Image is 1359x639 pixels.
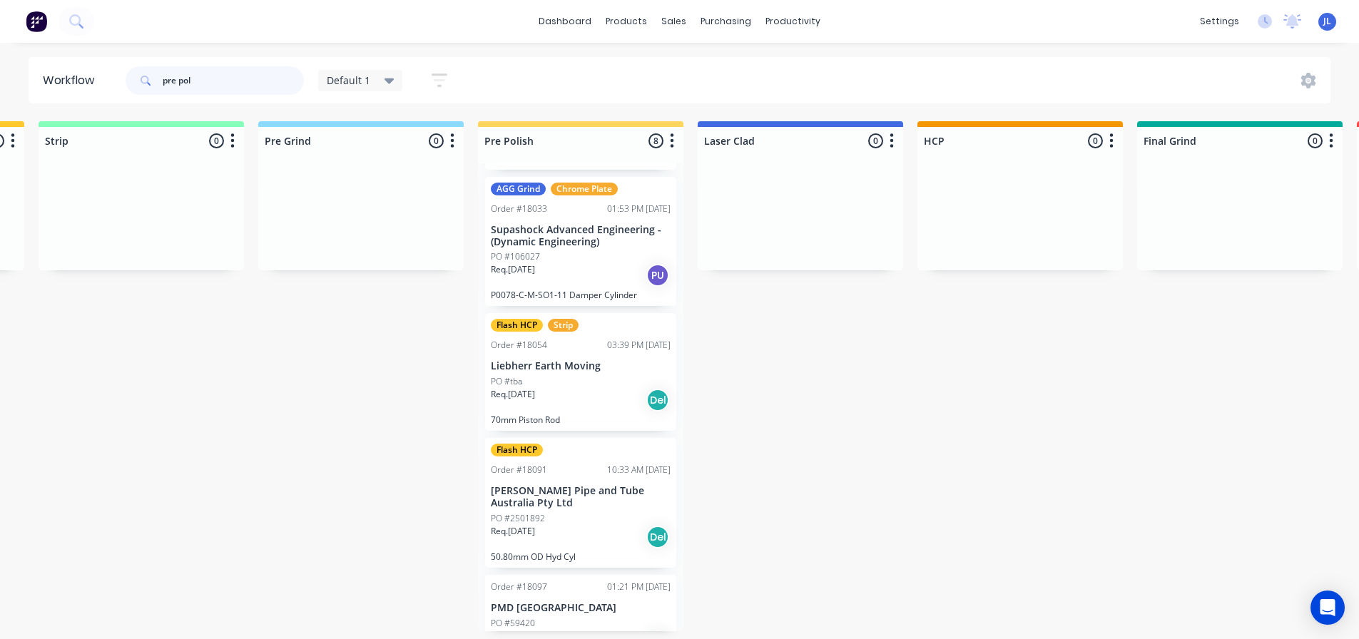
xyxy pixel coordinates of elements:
[551,183,618,195] div: Chrome Plate
[491,263,535,276] p: Req. [DATE]
[163,66,304,95] input: Search for orders...
[491,183,546,195] div: AGG Grind
[485,313,676,431] div: Flash HCPStripOrder #1805403:39 PM [DATE]Liebherr Earth MovingPO #tbaReq.[DATE]Del70mm Piston Rod
[491,525,535,538] p: Req. [DATE]
[491,360,671,372] p: Liebherr Earth Moving
[491,203,547,215] div: Order #18033
[491,319,543,332] div: Flash HCP
[491,512,545,525] p: PO #2501892
[531,11,599,32] a: dashboard
[607,339,671,352] div: 03:39 PM [DATE]
[491,551,671,562] p: 50.80mm OD Hyd Cyl
[491,388,535,401] p: Req. [DATE]
[491,290,671,300] p: P0078-C-M-SO1-11 Damper Cylinder
[1193,11,1246,32] div: settings
[607,203,671,215] div: 01:53 PM [DATE]
[491,375,522,388] p: PO #tba
[758,11,828,32] div: productivity
[485,177,676,307] div: AGG GrindChrome PlateOrder #1803301:53 PM [DATE]Supashock Advanced Engineering - (Dynamic Enginee...
[1323,15,1331,28] span: JL
[26,11,47,32] img: Factory
[491,617,535,630] p: PO #59420
[646,389,669,411] div: Del
[646,264,669,287] div: PU
[327,73,370,88] span: Default 1
[607,464,671,476] div: 10:33 AM [DATE]
[491,444,543,456] div: Flash HCP
[491,414,671,425] p: 70mm Piston Rod
[607,581,671,593] div: 01:21 PM [DATE]
[491,485,671,509] p: [PERSON_NAME] Pipe and Tube Australia Pty Ltd
[491,339,547,352] div: Order #18054
[43,72,101,89] div: Workflow
[491,602,671,614] p: PMD [GEOGRAPHIC_DATA]
[491,581,547,593] div: Order #18097
[485,438,676,568] div: Flash HCPOrder #1809110:33 AM [DATE][PERSON_NAME] Pipe and Tube Australia Pty LtdPO #2501892Req.[...
[548,319,579,332] div: Strip
[599,11,654,32] div: products
[491,250,540,263] p: PO #106027
[693,11,758,32] div: purchasing
[491,224,671,248] p: Supashock Advanced Engineering - (Dynamic Engineering)
[491,464,547,476] div: Order #18091
[1310,591,1345,625] div: Open Intercom Messenger
[646,526,669,548] div: Del
[654,11,693,32] div: sales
